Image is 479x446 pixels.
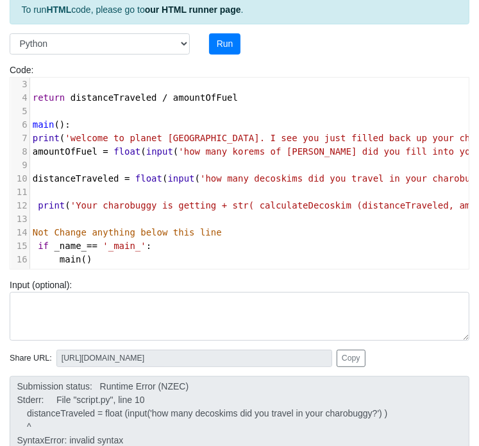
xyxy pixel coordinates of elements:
[11,119,71,130] span: ():
[11,105,29,118] div: 5
[11,132,29,145] div: 7
[162,92,167,103] span: /
[11,226,29,239] div: 14
[103,241,146,251] span: '_main_'
[11,239,29,253] div: 15
[33,146,97,157] span: amountOfFuel
[87,241,97,251] span: ==
[11,199,29,212] div: 12
[54,241,87,251] span: _name_
[11,118,29,132] div: 6
[33,133,60,143] span: print
[11,185,29,199] div: 11
[124,173,130,184] span: =
[11,241,151,251] span: :
[11,145,29,159] div: 8
[38,200,65,210] span: print
[11,78,29,91] div: 3
[10,352,52,365] span: Share URL:
[11,212,29,226] div: 13
[38,241,49,251] span: if
[113,146,140,157] span: float
[33,173,119,184] span: distanceTraveled
[167,173,194,184] span: input
[209,33,240,55] button: Run
[11,254,92,264] span: ()
[11,159,29,172] div: 9
[33,119,55,130] span: main
[33,92,65,103] span: return
[146,146,173,157] span: input
[135,173,162,184] span: float
[46,4,71,15] strong: HTML
[56,350,332,367] input: No share available yet
[145,4,241,15] a: our HTML runner page
[173,92,238,103] span: amountOfFuel
[103,146,108,157] span: =
[60,254,81,264] span: main
[71,92,157,103] span: distanceTraveled
[11,172,29,185] div: 10
[11,91,29,105] div: 4
[11,227,222,237] span: #Do Not Change anything below this line
[337,350,366,367] button: Copy
[11,253,29,266] div: 16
